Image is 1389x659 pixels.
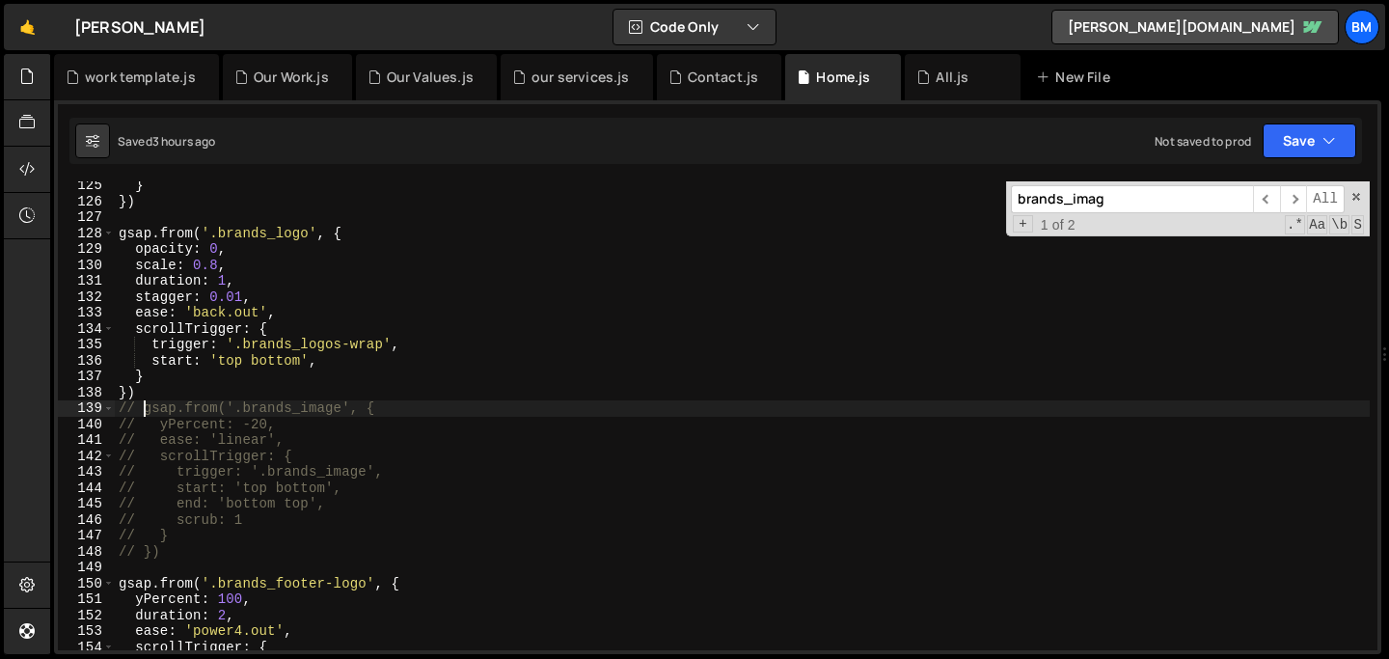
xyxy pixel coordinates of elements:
[1306,185,1345,213] span: Alt-Enter
[531,68,629,87] div: our services.js
[1351,215,1364,234] span: Search In Selection
[58,544,115,561] div: 148
[58,432,115,449] div: 141
[58,289,115,306] div: 132
[58,623,115,640] div: 153
[58,194,115,210] div: 126
[58,591,115,608] div: 151
[1280,185,1307,213] span: ​
[58,481,115,497] div: 144
[58,273,115,289] div: 131
[74,15,205,39] div: [PERSON_NAME]
[1051,10,1339,44] a: [PERSON_NAME][DOMAIN_NAME]
[1155,133,1251,150] div: Not saved to prod
[58,353,115,370] div: 136
[58,337,115,353] div: 135
[58,576,115,592] div: 150
[58,512,115,529] div: 146
[1253,185,1280,213] span: ​
[58,464,115,481] div: 143
[613,10,776,44] button: Code Only
[58,258,115,274] div: 130
[152,133,216,150] div: 3 hours ago
[1033,217,1083,233] span: 1 of 2
[1329,215,1349,234] span: Whole Word Search
[1307,215,1327,234] span: CaseSensitive Search
[58,608,115,624] div: 152
[1345,10,1379,44] a: bm
[816,68,870,87] div: Home.js
[58,321,115,338] div: 134
[58,400,115,417] div: 139
[58,417,115,433] div: 140
[1013,215,1033,233] span: Toggle Replace mode
[58,369,115,385] div: 137
[58,385,115,401] div: 138
[58,241,115,258] div: 129
[58,226,115,242] div: 128
[85,68,196,87] div: work template.js
[58,640,115,656] div: 154
[58,209,115,226] div: 127
[58,496,115,512] div: 145
[1036,68,1117,87] div: New File
[1285,215,1305,234] span: RegExp Search
[58,560,115,576] div: 149
[1263,124,1356,158] button: Save
[688,68,759,87] div: Contact.js
[58,305,115,321] div: 133
[254,68,329,87] div: Our Work.js
[4,4,51,50] a: 🤙
[936,68,968,87] div: All.js
[118,133,216,150] div: Saved
[1011,185,1253,213] input: Search for
[58,449,115,465] div: 142
[58,528,115,544] div: 147
[387,68,474,87] div: Our Values.js
[58,178,115,194] div: 125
